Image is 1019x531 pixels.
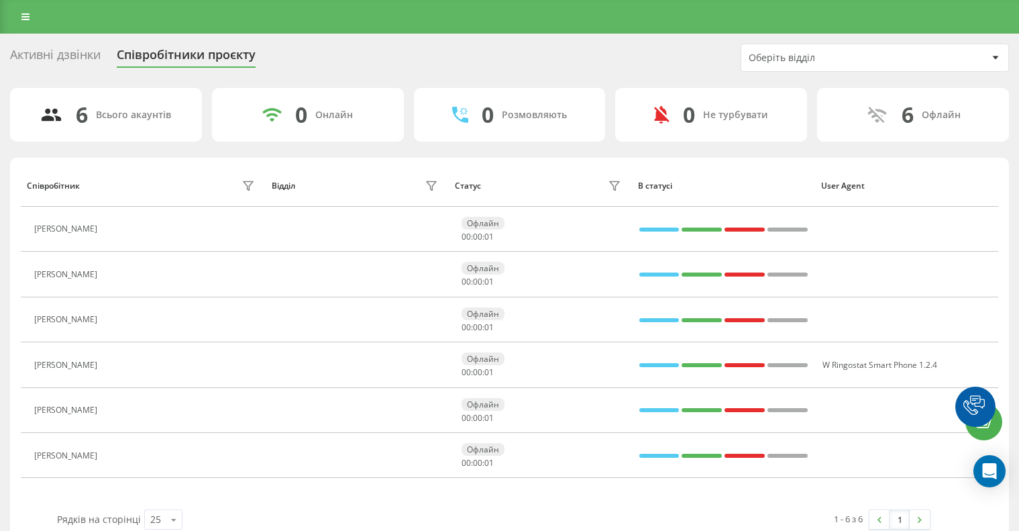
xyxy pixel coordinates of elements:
[34,270,101,279] div: [PERSON_NAME]
[484,322,494,333] span: 01
[484,276,494,287] span: 01
[462,352,504,365] div: Офлайн
[462,276,471,287] span: 00
[484,367,494,378] span: 01
[484,457,494,469] span: 01
[462,262,504,275] div: Офлайн
[473,457,482,469] span: 00
[638,181,808,191] div: В статусі
[973,455,1006,487] div: Open Intercom Messenger
[473,367,482,378] span: 00
[473,276,482,287] span: 00
[821,181,991,191] div: User Agent
[703,109,768,121] div: Не турбувати
[473,322,482,333] span: 00
[462,414,494,423] div: : :
[462,232,494,242] div: : :
[462,368,494,377] div: : :
[34,360,101,370] div: [PERSON_NAME]
[272,181,295,191] div: Відділ
[462,458,494,468] div: : :
[315,109,353,121] div: Онлайн
[34,451,101,461] div: [PERSON_NAME]
[473,231,482,242] span: 00
[150,513,161,526] div: 25
[462,322,471,333] span: 00
[34,405,101,415] div: [PERSON_NAME]
[749,52,909,64] div: Оберіть відділ
[117,48,256,68] div: Співробітники проєкту
[462,323,494,332] div: : :
[834,512,863,526] div: 1 - 6 з 6
[922,109,961,121] div: Офлайн
[473,412,482,424] span: 00
[462,457,471,469] span: 00
[462,307,504,320] div: Офлайн
[462,217,504,230] div: Офлайн
[57,513,141,526] span: Рядків на сторінці
[502,109,567,121] div: Розмовляють
[484,412,494,424] span: 01
[10,48,101,68] div: Активні дзвінки
[890,510,910,529] a: 1
[462,412,471,424] span: 00
[484,231,494,242] span: 01
[34,315,101,324] div: [PERSON_NAME]
[27,181,80,191] div: Співробітник
[96,109,171,121] div: Всього акаунтів
[822,359,937,371] span: W Ringostat Smart Phone 1.2.4
[462,231,471,242] span: 00
[482,102,494,128] div: 0
[462,367,471,378] span: 00
[462,277,494,287] div: : :
[76,102,88,128] div: 6
[455,181,481,191] div: Статус
[34,224,101,234] div: [PERSON_NAME]
[683,102,695,128] div: 0
[462,398,504,411] div: Офлайн
[462,443,504,456] div: Офлайн
[902,102,914,128] div: 6
[295,102,307,128] div: 0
